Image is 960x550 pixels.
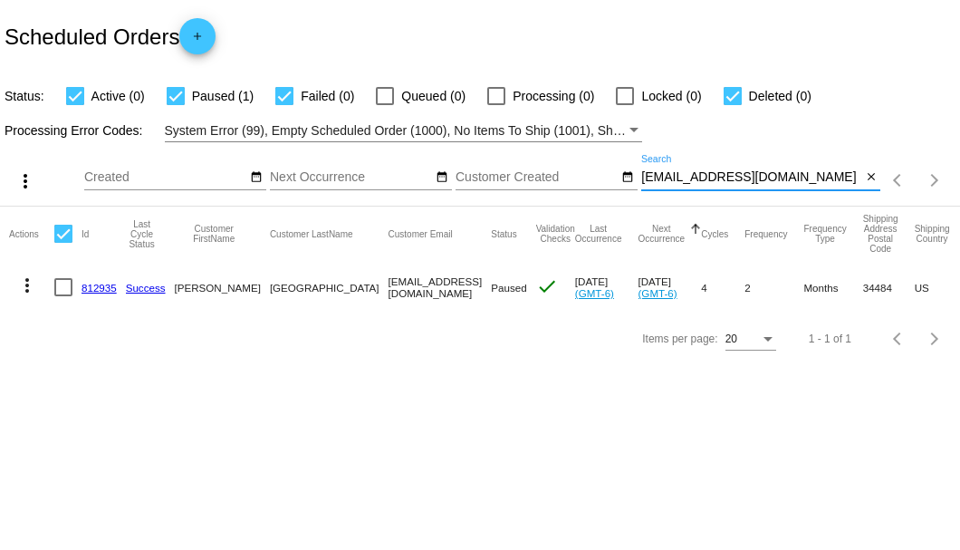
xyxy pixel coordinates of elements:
mat-icon: more_vert [16,275,38,296]
button: Change sorting for Frequency [744,228,787,239]
mat-icon: date_range [436,170,448,185]
button: Previous page [880,162,917,198]
div: Items per page: [642,333,717,345]
a: 812935 [82,282,117,294]
mat-header-cell: Actions [9,207,54,261]
span: Queued (0) [401,85,466,107]
button: Change sorting for FrequencyType [803,224,846,244]
mat-cell: [GEOGRAPHIC_DATA] [270,261,389,314]
span: Paused (1) [192,85,254,107]
a: (GMT-6) [575,287,614,299]
span: Deleted (0) [749,85,811,107]
mat-cell: [DATE] [638,261,702,314]
button: Change sorting for CustomerEmail [389,228,453,239]
mat-cell: 2 [744,261,803,314]
mat-select: Filter by Processing Error Codes [165,120,643,142]
span: Paused [491,282,526,294]
mat-cell: [PERSON_NAME] [175,261,270,314]
mat-cell: 4 [701,261,744,314]
a: Success [126,282,166,294]
input: Created [84,170,247,185]
button: Change sorting for NextOccurrenceUtc [638,224,686,244]
span: Locked (0) [641,85,701,107]
button: Change sorting for LastProcessingCycleId [126,219,158,249]
button: Change sorting for LastOccurrenceUtc [575,224,622,244]
span: Status: [5,89,44,103]
input: Search [641,170,861,185]
mat-icon: add [187,30,208,52]
div: 1 - 1 of 1 [809,333,851,345]
h2: Scheduled Orders [5,18,216,54]
mat-icon: more_vert [14,170,36,192]
mat-icon: check [536,275,558,297]
button: Change sorting for Status [491,228,516,239]
mat-cell: [EMAIL_ADDRESS][DOMAIN_NAME] [389,261,492,314]
button: Next page [917,321,953,357]
span: 20 [725,333,737,345]
span: Processing Error Codes: [5,123,143,138]
button: Change sorting for ShippingCountry [915,224,950,244]
button: Change sorting for ShippingPostcode [863,214,898,254]
mat-icon: date_range [250,170,263,185]
button: Next page [917,162,953,198]
mat-select: Items per page: [725,333,776,346]
button: Change sorting for Cycles [701,228,728,239]
button: Change sorting for CustomerFirstName [175,224,254,244]
span: Processing (0) [513,85,594,107]
mat-cell: Months [803,261,862,314]
button: Previous page [880,321,917,357]
mat-icon: date_range [621,170,634,185]
mat-cell: 34484 [863,261,915,314]
button: Change sorting for Id [82,228,89,239]
mat-cell: [DATE] [575,261,638,314]
input: Customer Created [456,170,619,185]
a: (GMT-6) [638,287,677,299]
span: Failed (0) [301,85,354,107]
mat-header-cell: Validation Checks [536,207,575,261]
span: Active (0) [91,85,145,107]
button: Clear [861,169,880,188]
button: Change sorting for CustomerLastName [270,228,353,239]
mat-icon: close [865,170,878,185]
input: Next Occurrence [270,170,433,185]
